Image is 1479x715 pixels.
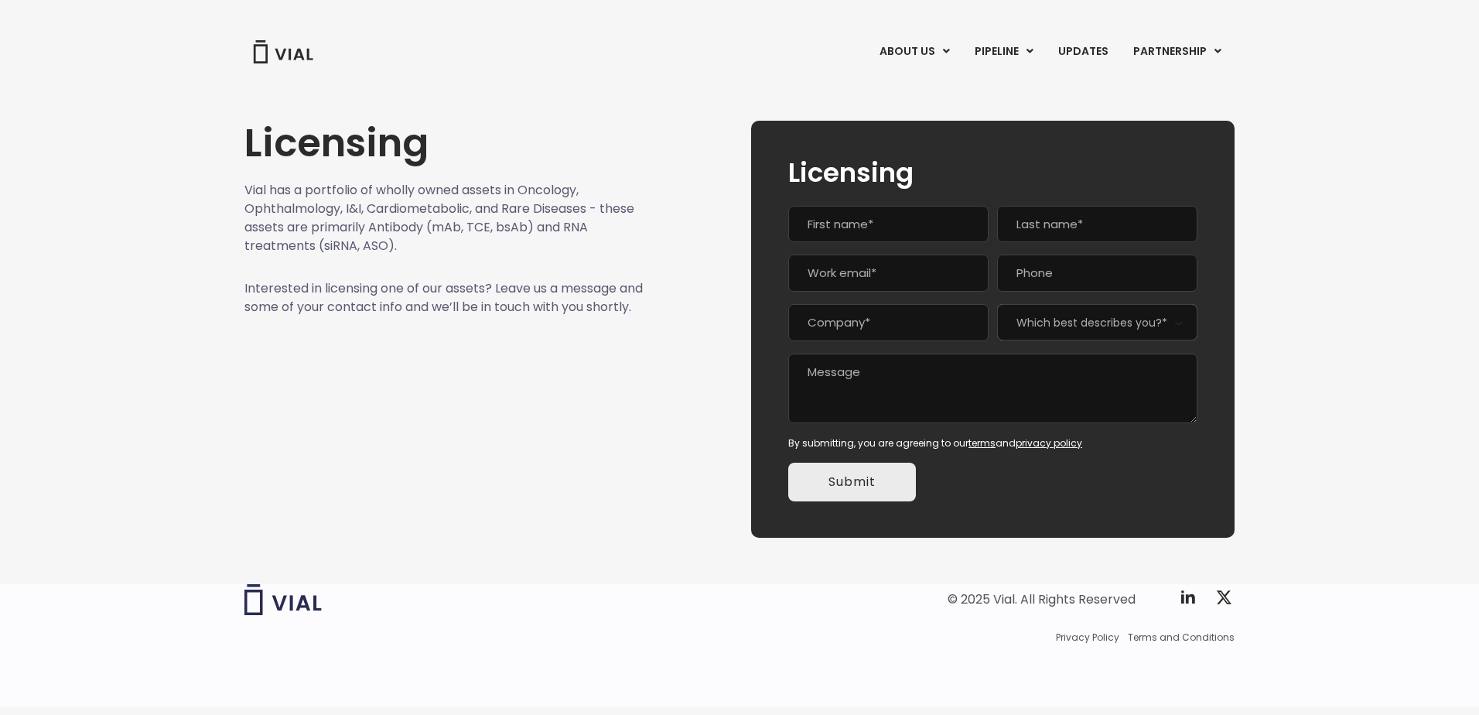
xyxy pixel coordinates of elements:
[244,181,644,255] p: Vial has a portfolio of wholly owned assets in Oncology, Ophthalmology, I&I, Cardiometabolic, and...
[997,304,1197,340] span: Which best describes you?*
[968,436,996,450] a: terms
[252,40,314,63] img: Vial Logo
[244,121,644,166] h1: Licensing
[948,591,1136,608] div: © 2025 Vial. All Rights Reserved
[997,206,1197,243] input: Last name*
[1016,436,1082,450] a: privacy policy
[788,206,989,243] input: First name*
[962,39,1045,65] a: PIPELINEMenu Toggle
[788,255,989,292] input: Work email*
[867,39,962,65] a: ABOUT USMenu Toggle
[244,279,644,316] p: Interested in licensing one of our assets? Leave us a message and some of your contact info and w...
[997,255,1197,292] input: Phone
[788,304,989,341] input: Company*
[788,436,1197,450] div: By submitting, you are agreeing to our and
[1128,631,1235,645] a: Terms and Conditions
[244,584,322,615] img: Vial logo wih "Vial" spelled out
[788,463,916,501] input: Submit
[788,158,1197,187] h2: Licensing
[1046,39,1120,65] a: UPDATES
[1121,39,1234,65] a: PARTNERSHIPMenu Toggle
[1056,631,1119,645] a: Privacy Policy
